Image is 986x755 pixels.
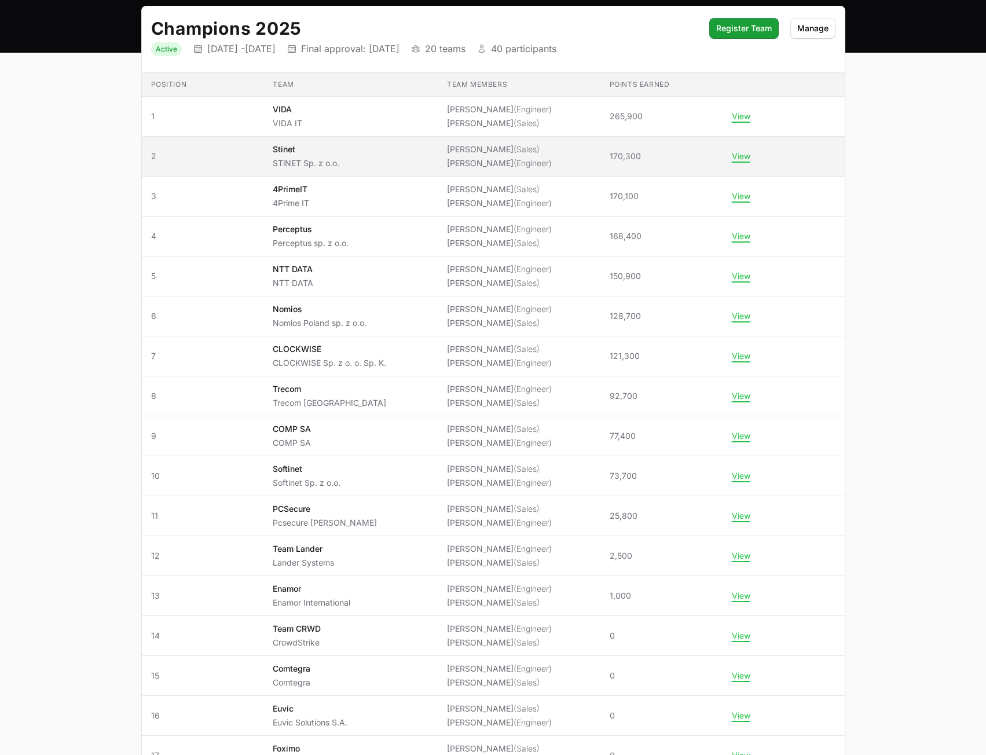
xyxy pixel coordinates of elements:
button: View [732,351,750,361]
span: 0 [610,670,615,681]
p: Comtegra [273,677,310,688]
p: Nomios [273,303,366,315]
li: [PERSON_NAME] [447,583,552,595]
button: View [732,551,750,561]
span: 168,400 [610,230,642,242]
li: [PERSON_NAME] [447,743,552,754]
p: 4PrimeIT [273,184,309,195]
span: 7 [151,350,255,362]
p: Enamor [273,583,350,595]
p: CLOCKWISE Sp. z o. o. Sp. K. [273,357,386,369]
p: Lander Systems [273,557,334,569]
span: 5 [151,270,255,282]
span: (Engineer) [514,104,552,114]
span: 9 [151,430,255,442]
p: 20 teams [425,43,465,54]
li: [PERSON_NAME] [447,663,552,675]
button: View [732,151,750,162]
span: (Sales) [514,398,540,408]
span: (Sales) [514,238,540,248]
p: Trecom [GEOGRAPHIC_DATA] [273,397,386,409]
button: View [732,271,750,281]
span: 92,700 [610,390,637,402]
span: 77,400 [610,430,636,442]
span: 10 [151,470,255,482]
span: (Sales) [514,558,540,567]
span: (Engineer) [514,717,552,727]
li: [PERSON_NAME] [447,383,552,395]
li: [PERSON_NAME] [447,317,552,329]
li: [PERSON_NAME] [447,423,552,435]
span: 6 [151,310,255,322]
span: (Engineer) [514,224,552,234]
span: (Engineer) [514,304,552,314]
span: (Sales) [514,677,540,687]
button: View [732,471,750,481]
li: [PERSON_NAME] [447,557,552,569]
p: PCSecure [273,503,377,515]
li: [PERSON_NAME] [447,677,552,688]
span: (Sales) [514,144,540,154]
span: (Engineer) [514,478,552,488]
span: (Sales) [514,424,540,434]
span: 150,900 [610,270,641,282]
span: 128,700 [610,310,641,322]
p: VIDA IT [273,118,302,129]
span: 11 [151,510,255,522]
p: Trecom [273,383,386,395]
span: (Sales) [514,504,540,514]
button: View [732,511,750,521]
span: 2,500 [610,550,632,562]
li: [PERSON_NAME] [447,263,552,275]
span: (Engineer) [514,384,552,394]
span: 170,300 [610,151,641,162]
th: Position [142,73,264,97]
button: View [732,231,750,241]
li: [PERSON_NAME] [447,237,552,249]
span: 16 [151,710,255,721]
span: (Engineer) [514,264,552,274]
span: 1 [151,111,255,122]
p: Stinet [273,144,339,155]
li: [PERSON_NAME] [447,184,552,195]
p: Euvic Solutions S.A. [273,717,347,728]
span: 265,900 [610,111,643,122]
li: [PERSON_NAME] [447,157,552,169]
li: [PERSON_NAME] [447,223,552,235]
p: 40 participants [491,43,556,54]
span: (Engineer) [514,438,552,448]
button: View [732,431,750,441]
span: (Sales) [514,637,540,647]
th: Points earned [600,73,723,97]
span: (Sales) [514,118,540,128]
p: NTT DATA [273,263,313,275]
button: View [732,710,750,721]
p: [DATE] - [DATE] [207,43,276,54]
span: (Sales) [514,278,540,288]
span: 0 [610,630,615,642]
span: 170,100 [610,190,639,202]
span: (Sales) [514,598,540,607]
span: (Sales) [514,344,540,354]
li: [PERSON_NAME] [447,197,552,209]
p: NTT DATA [273,277,313,289]
li: [PERSON_NAME] [447,623,552,635]
li: [PERSON_NAME] [447,637,552,648]
span: 12 [151,550,255,562]
p: Team CRWD [273,623,321,635]
p: Comtegra [273,663,310,675]
button: View [732,311,750,321]
p: Enamor International [273,597,350,609]
p: Foximo [273,743,338,754]
span: Register Team [716,21,772,35]
th: Team [263,73,438,97]
span: 0 [610,710,615,721]
li: [PERSON_NAME] [447,357,552,369]
p: CLOCKWISE [273,343,386,355]
li: [PERSON_NAME] [447,543,552,555]
span: 4 [151,230,255,242]
span: (Engineer) [514,584,552,593]
button: View [732,111,750,122]
span: 8 [151,390,255,402]
p: Final approval: [DATE] [301,43,399,54]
